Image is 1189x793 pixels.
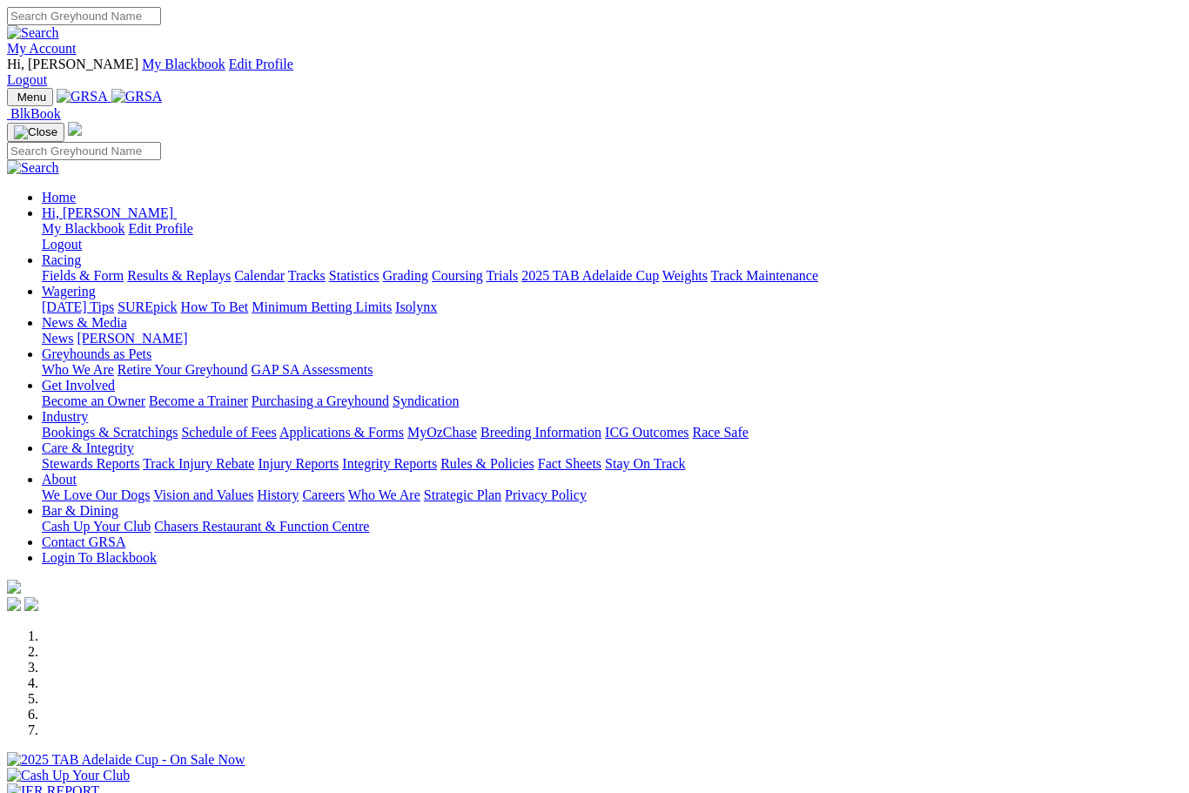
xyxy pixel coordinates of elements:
a: GAP SA Assessments [252,362,373,377]
a: Cash Up Your Club [42,519,151,534]
a: My Blackbook [42,221,125,236]
a: Isolynx [395,299,437,314]
a: Tracks [288,268,326,283]
div: Bar & Dining [42,519,1182,534]
div: Hi, [PERSON_NAME] [42,221,1182,252]
input: Search [7,142,161,160]
button: Toggle navigation [7,123,64,142]
div: Greyhounds as Pets [42,362,1182,378]
a: [DATE] Tips [42,299,114,314]
a: SUREpick [118,299,177,314]
img: GRSA [57,89,108,104]
a: Vision and Values [153,487,253,502]
a: Racing [42,252,81,267]
a: Chasers Restaurant & Function Centre [154,519,369,534]
a: Logout [42,237,82,252]
div: Industry [42,425,1182,440]
a: [PERSON_NAME] [77,331,187,346]
a: Track Maintenance [711,268,818,283]
a: My Account [7,41,77,56]
img: Cash Up Your Club [7,768,130,783]
a: Purchasing a Greyhound [252,393,389,408]
a: MyOzChase [407,425,477,440]
a: Care & Integrity [42,440,134,455]
img: logo-grsa-white.png [7,580,21,594]
input: Search [7,7,161,25]
div: Get Involved [42,393,1182,409]
div: My Account [7,57,1182,88]
a: Statistics [329,268,380,283]
img: GRSA [111,89,163,104]
a: Trials [486,268,518,283]
span: BlkBook [10,106,61,121]
a: Retire Your Greyhound [118,362,248,377]
a: News & Media [42,315,127,330]
a: Privacy Policy [505,487,587,502]
img: Search [7,25,59,41]
a: How To Bet [181,299,249,314]
a: Edit Profile [129,221,193,236]
a: Schedule of Fees [181,425,276,440]
a: Bar & Dining [42,503,118,518]
div: Racing [42,268,1182,284]
div: About [42,487,1182,503]
a: Become an Owner [42,393,145,408]
img: Search [7,160,59,176]
img: facebook.svg [7,597,21,611]
a: Syndication [393,393,459,408]
a: Calendar [234,268,285,283]
a: Hi, [PERSON_NAME] [42,205,177,220]
a: Applications & Forms [279,425,404,440]
span: Hi, [PERSON_NAME] [42,205,173,220]
a: Become a Trainer [149,393,248,408]
a: News [42,331,73,346]
a: Integrity Reports [342,456,437,471]
a: History [257,487,299,502]
a: Results & Replays [127,268,231,283]
img: logo-grsa-white.png [68,122,82,136]
a: Careers [302,487,345,502]
a: We Love Our Dogs [42,487,150,502]
a: Breeding Information [480,425,601,440]
a: Wagering [42,284,96,299]
a: Coursing [432,268,483,283]
a: Fields & Form [42,268,124,283]
a: Greyhounds as Pets [42,346,151,361]
a: Rules & Policies [440,456,534,471]
img: Close [14,125,57,139]
img: twitter.svg [24,597,38,611]
div: News & Media [42,331,1182,346]
a: Minimum Betting Limits [252,299,392,314]
img: 2025 TAB Adelaide Cup - On Sale Now [7,752,245,768]
a: Weights [662,268,708,283]
a: Home [42,190,76,205]
a: Logout [7,72,47,87]
a: Industry [42,409,88,424]
a: Bookings & Scratchings [42,425,178,440]
a: BlkBook [7,106,61,121]
a: Grading [383,268,428,283]
a: Who We Are [348,487,420,502]
div: Wagering [42,299,1182,315]
a: Stewards Reports [42,456,139,471]
a: Get Involved [42,378,115,393]
a: Who We Are [42,362,114,377]
span: Menu [17,91,46,104]
a: Fact Sheets [538,456,601,471]
a: Edit Profile [229,57,293,71]
button: Toggle navigation [7,88,53,106]
a: About [42,472,77,487]
a: Track Injury Rebate [143,456,254,471]
span: Hi, [PERSON_NAME] [7,57,138,71]
a: Contact GRSA [42,534,125,549]
div: Care & Integrity [42,456,1182,472]
a: Race Safe [692,425,748,440]
a: Stay On Track [605,456,685,471]
a: Strategic Plan [424,487,501,502]
a: 2025 TAB Adelaide Cup [521,268,659,283]
a: Injury Reports [258,456,339,471]
a: My Blackbook [142,57,225,71]
a: Login To Blackbook [42,550,157,565]
a: ICG Outcomes [605,425,689,440]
